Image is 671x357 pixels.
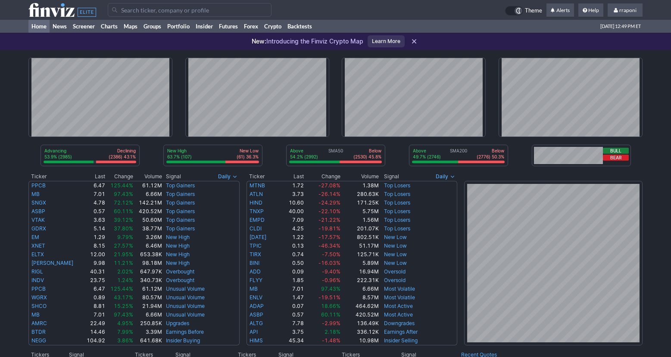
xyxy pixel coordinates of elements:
[341,216,380,224] td: 1.56M
[82,319,106,328] td: 22.49
[166,242,190,249] a: New High
[341,224,380,233] td: 201.07K
[82,310,106,319] td: 7.01
[82,242,106,250] td: 8.15
[608,3,643,17] a: rraponi
[318,294,340,301] span: -19.51%
[279,250,304,259] td: 0.74
[318,191,340,197] span: -26.14%
[384,337,418,344] a: Insider Selling
[134,216,162,224] td: 50.60M
[250,311,263,318] a: ASBP
[31,277,44,283] a: INDV
[218,172,231,181] span: Daily
[322,268,340,275] span: -9.40%
[134,224,162,233] td: 38.77M
[321,303,340,309] span: 18.66%
[384,294,415,301] a: Most Volatile
[82,276,106,285] td: 23.75
[31,320,47,326] a: AMRC
[322,320,340,326] span: -2.99%
[289,148,382,161] div: SMA50
[31,242,45,249] a: XNET
[384,277,406,283] a: Oversold
[341,250,380,259] td: 125.71K
[250,329,258,335] a: API
[279,233,304,242] td: 1.22
[353,154,381,160] p: (2530) 45.8%
[166,260,190,266] a: New High
[250,260,259,266] a: BINI
[82,216,106,224] td: 3.63
[250,294,262,301] a: ENLV
[31,268,43,275] a: RIGL
[114,208,133,214] span: 60.11%
[31,337,46,344] a: NEGG
[318,234,340,240] span: -17.57%
[70,20,98,33] a: Screener
[250,217,265,223] a: EMPD
[31,260,73,266] a: [PERSON_NAME]
[325,329,340,335] span: 2.18%
[341,172,380,181] th: Volume
[290,154,318,160] p: 54.2% (2992)
[279,302,304,310] td: 0.07
[134,190,162,199] td: 6.66M
[117,337,133,344] span: 3.86%
[261,20,284,33] a: Crypto
[318,225,340,232] span: -19.81%
[237,154,259,160] p: (61) 36.3%
[384,329,418,335] a: Earnings After
[341,199,380,207] td: 171.25K
[166,191,195,197] a: Top Gainers
[109,154,136,160] p: (2386) 43.1%
[279,285,304,293] td: 7.01
[31,199,46,206] a: SNGX
[134,267,162,276] td: 647.97K
[114,260,133,266] span: 11.21%
[31,191,40,197] a: MB
[82,302,106,310] td: 8.81
[114,303,133,309] span: 15.25%
[31,311,40,318] a: MB
[279,199,304,207] td: 10.60
[252,37,363,46] p: Introducing the Finviz Crypto Map
[134,336,162,345] td: 641.68K
[82,250,106,259] td: 12.00
[279,207,304,216] td: 40.00
[31,182,46,189] a: PPCB
[134,310,162,319] td: 6.66M
[117,320,133,326] span: 4.95%
[134,285,162,293] td: 61.12M
[28,172,82,181] th: Ticker
[318,208,340,214] span: -22.10%
[477,148,504,154] p: Below
[341,181,380,190] td: 1.38M
[28,20,50,33] a: Home
[341,302,380,310] td: 464.62M
[341,233,380,242] td: 802.51K
[134,250,162,259] td: 653.38K
[384,260,407,266] a: New Low
[114,217,133,223] span: 39.12%
[384,199,410,206] a: Top Losers
[44,148,72,154] p: Advancing
[216,172,240,181] button: Signals interval
[322,251,340,258] span: -7.50%
[279,293,304,302] td: 1.47
[134,181,162,190] td: 61.12M
[279,242,304,250] td: 0.13
[164,20,193,33] a: Portfolio
[252,37,266,45] span: New:
[82,285,106,293] td: 6.47
[98,20,121,33] a: Charts
[341,242,380,250] td: 51.17M
[114,294,133,301] span: 43.17%
[106,172,134,181] th: Change
[318,199,340,206] span: -24.29%
[114,251,133,258] span: 21.95%
[166,173,181,180] span: Signal
[134,328,162,336] td: 3.39M
[108,3,272,17] input: Search
[384,182,410,189] a: Top Losers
